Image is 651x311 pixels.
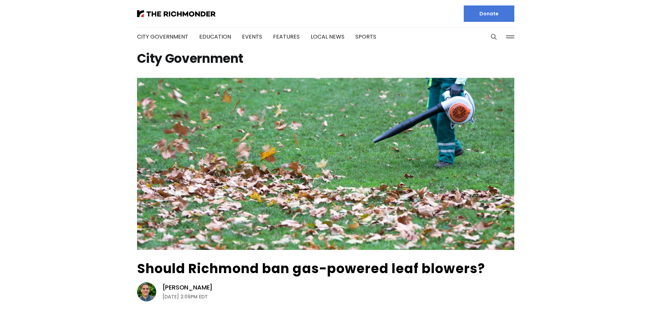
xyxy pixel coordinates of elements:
[464,5,514,22] a: Donate
[137,259,485,278] a: Should Richmond ban gas-powered leaf blowers?
[162,283,213,292] a: [PERSON_NAME]
[137,53,514,64] h1: City Government
[273,33,300,41] a: Features
[199,33,231,41] a: Education
[137,33,188,41] a: City Government
[162,293,208,301] time: [DATE] 2:09PM EDT
[355,33,376,41] a: Sports
[137,282,156,301] img: Graham Moomaw
[242,33,262,41] a: Events
[489,32,499,42] button: Search this site
[311,33,344,41] a: Local News
[137,10,216,17] img: The Richmonder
